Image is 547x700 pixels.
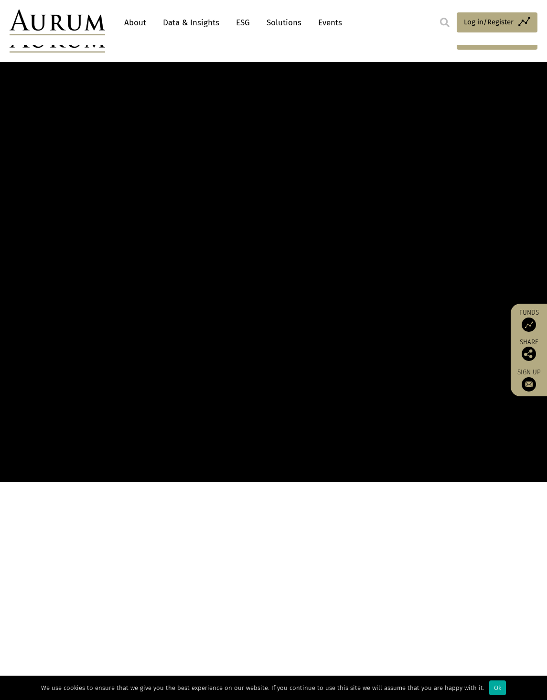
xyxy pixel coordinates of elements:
img: Access Funds [522,318,536,332]
span: Log in/Register [464,16,514,28]
img: Share this post [522,347,536,361]
div: Ok [489,680,506,695]
a: Sign up [515,368,542,392]
a: Funds [515,308,542,332]
img: search.svg [440,18,450,27]
a: Data & Insights [158,14,224,32]
a: Log in/Register [457,12,537,32]
div: Share [515,339,542,361]
a: ESG [231,14,255,32]
a: Events [313,14,342,32]
img: Sign up to our newsletter [522,377,536,392]
a: About [119,14,151,32]
img: Aurum [10,10,105,35]
a: Solutions [262,14,306,32]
